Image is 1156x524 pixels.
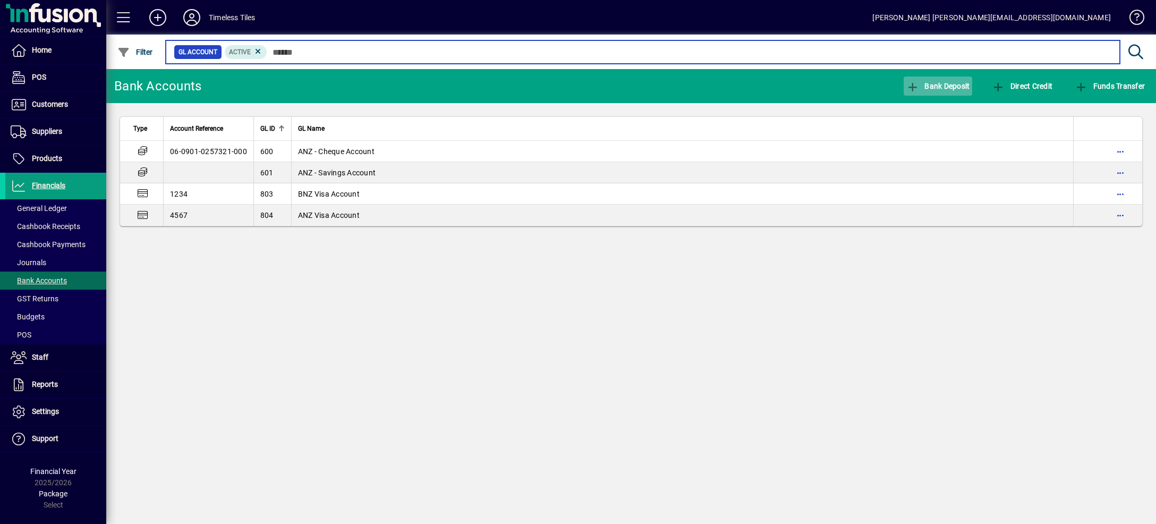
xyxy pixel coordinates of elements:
span: Account Reference [170,123,223,134]
mat-chip: Activation Status: Active [225,45,267,59]
button: Add [141,8,175,27]
span: Settings [32,407,59,416]
a: GST Returns [5,290,106,308]
span: Funds Transfer [1075,82,1145,90]
a: Products [5,146,106,172]
button: More options [1112,164,1129,181]
span: Customers [32,100,68,108]
button: Funds Transfer [1072,77,1147,96]
td: 4567 [163,205,253,226]
span: ANZ - Cheque Account [298,147,375,156]
span: 601 [260,168,274,177]
span: Financials [32,181,65,190]
span: Cashbook Payments [11,240,86,249]
button: More options [1112,185,1129,202]
span: Type [133,123,147,134]
span: 600 [260,147,274,156]
span: Journals [11,258,46,267]
span: Budgets [11,312,45,321]
a: Bank Accounts [5,272,106,290]
span: POS [32,73,46,81]
div: Bank Accounts [114,78,201,95]
a: Knowledge Base [1121,2,1143,37]
span: ANZ - Savings Account [298,168,376,177]
div: Type [133,123,157,134]
span: Support [32,434,58,443]
a: Support [5,426,106,452]
a: Reports [5,371,106,398]
button: Profile [175,8,209,27]
span: Home [32,46,52,54]
span: Staff [32,353,48,361]
span: Financial Year [30,467,76,476]
a: General Ledger [5,199,106,217]
a: Journals [5,253,106,272]
span: GL Account [178,47,217,57]
button: More options [1112,143,1129,160]
a: Settings [5,399,106,425]
div: GL ID [260,123,285,134]
span: 804 [260,211,274,219]
span: GL ID [260,123,275,134]
a: Staff [5,344,106,371]
button: More options [1112,207,1129,224]
a: Suppliers [5,119,106,145]
span: Cashbook Receipts [11,222,80,231]
div: GL Name [298,123,1067,134]
span: Active [229,48,251,56]
a: Cashbook Receipts [5,217,106,235]
span: GL Name [298,123,325,134]
a: Home [5,37,106,64]
span: Products [32,154,62,163]
span: GST Returns [11,294,58,303]
div: Timeless Tiles [209,9,255,26]
span: ANZ Visa Account [298,211,360,219]
span: General Ledger [11,204,67,213]
button: Direct Credit [989,77,1055,96]
a: Cashbook Payments [5,235,106,253]
td: 06-0901-0257321-000 [163,141,253,162]
a: POS [5,64,106,91]
a: Customers [5,91,106,118]
div: [PERSON_NAME] [PERSON_NAME][EMAIL_ADDRESS][DOMAIN_NAME] [872,9,1111,26]
span: Bank Accounts [11,276,67,285]
span: Bank Deposit [906,82,970,90]
span: 803 [260,190,274,198]
span: Filter [117,48,153,56]
span: BNZ Visa Account [298,190,360,198]
a: Budgets [5,308,106,326]
span: Direct Credit [992,82,1052,90]
td: 1234 [163,183,253,205]
span: Reports [32,380,58,388]
span: Package [39,489,67,498]
button: Bank Deposit [904,77,973,96]
button: Filter [115,43,156,62]
span: POS [11,331,31,339]
a: POS [5,326,106,344]
span: Suppliers [32,127,62,136]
